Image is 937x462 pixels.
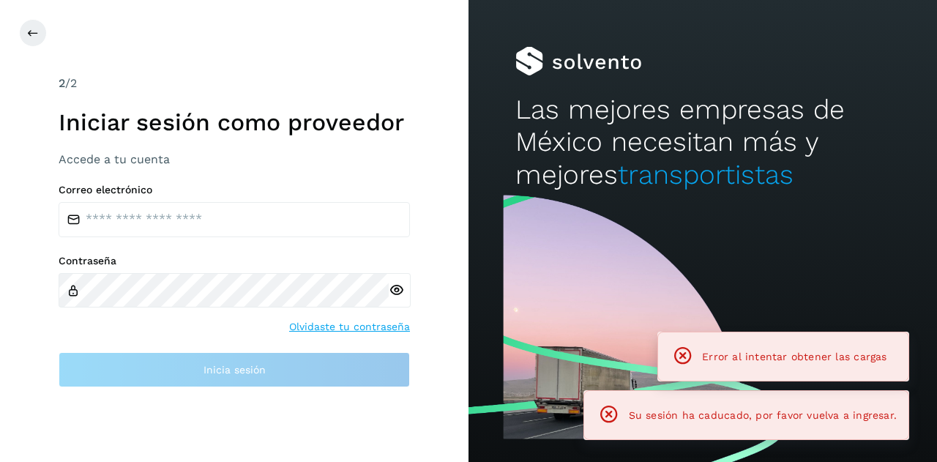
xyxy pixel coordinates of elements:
[515,94,890,191] h2: Las mejores empresas de México necesitan más y mejores
[289,319,410,335] a: Olvidaste tu contraseña
[59,76,65,90] span: 2
[59,255,410,267] label: Contraseña
[59,352,410,387] button: Inicia sesión
[59,152,410,166] h3: Accede a tu cuenta
[702,351,886,362] span: Error al intentar obtener las cargas
[59,184,410,196] label: Correo electrónico
[59,75,410,92] div: /2
[629,409,897,421] span: Su sesión ha caducado, por favor vuelva a ingresar.
[59,108,410,136] h1: Iniciar sesión como proveedor
[204,365,266,375] span: Inicia sesión
[618,159,794,190] span: transportistas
